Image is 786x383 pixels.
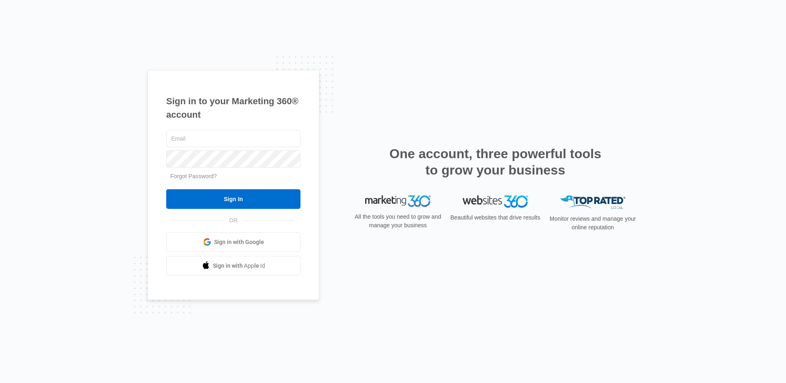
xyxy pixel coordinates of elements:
[449,213,541,222] p: Beautiful websites that drive results
[224,216,244,225] span: OR
[365,195,431,207] img: Marketing 360
[463,195,528,207] img: Websites 360
[170,173,217,179] a: Forgot Password?
[166,256,300,275] a: Sign in with Apple Id
[387,146,604,178] h2: One account, three powerful tools to grow your business
[352,213,444,230] p: All the tools you need to grow and manage your business
[166,94,300,121] h1: Sign in to your Marketing 360® account
[214,238,264,246] span: Sign in with Google
[166,232,300,252] a: Sign in with Google
[213,262,265,270] span: Sign in with Apple Id
[560,195,626,209] img: Top Rated Local
[166,130,300,147] input: Email
[547,215,639,232] p: Monitor reviews and manage your online reputation
[166,189,300,209] input: Sign In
